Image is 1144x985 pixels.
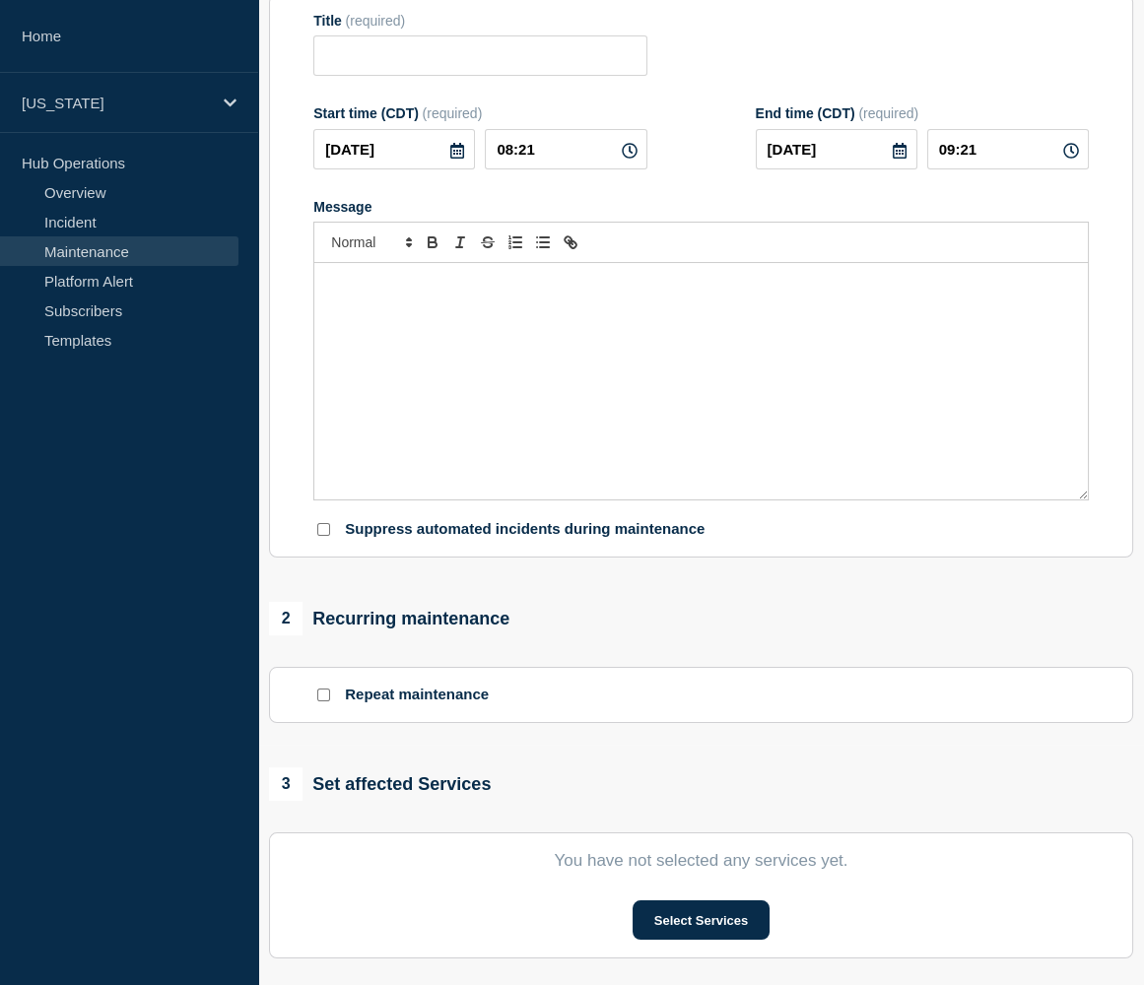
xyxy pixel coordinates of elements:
p: You have not selected any services yet. [313,851,1089,871]
span: Font size [322,230,419,254]
button: Toggle link [557,230,584,254]
span: 2 [269,602,303,635]
input: YYYY-MM-DD [313,129,475,169]
span: (required) [346,13,406,29]
button: Toggle ordered list [502,230,529,254]
div: End time (CDT) [756,105,1089,121]
button: Select Services [633,900,770,940]
button: Toggle italic text [446,230,474,254]
p: [US_STATE] [22,95,211,111]
div: Title [313,13,646,29]
button: Toggle bulleted list [529,230,557,254]
div: Message [313,199,1089,215]
span: (required) [423,105,483,121]
input: HH:MM [485,129,646,169]
p: Suppress automated incidents during maintenance [345,520,705,539]
span: 3 [269,767,303,801]
button: Toggle strikethrough text [474,230,502,254]
div: Start time (CDT) [313,105,646,121]
button: Toggle bold text [419,230,446,254]
div: Recurring maintenance [269,602,509,635]
input: Title [313,35,646,76]
p: Repeat maintenance [345,686,489,704]
input: Suppress automated incidents during maintenance [317,523,330,536]
div: Message [314,263,1088,499]
input: Repeat maintenance [317,689,330,701]
span: (required) [858,105,918,121]
div: Set affected Services [269,767,491,801]
input: HH:MM [927,129,1089,169]
input: YYYY-MM-DD [756,129,917,169]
